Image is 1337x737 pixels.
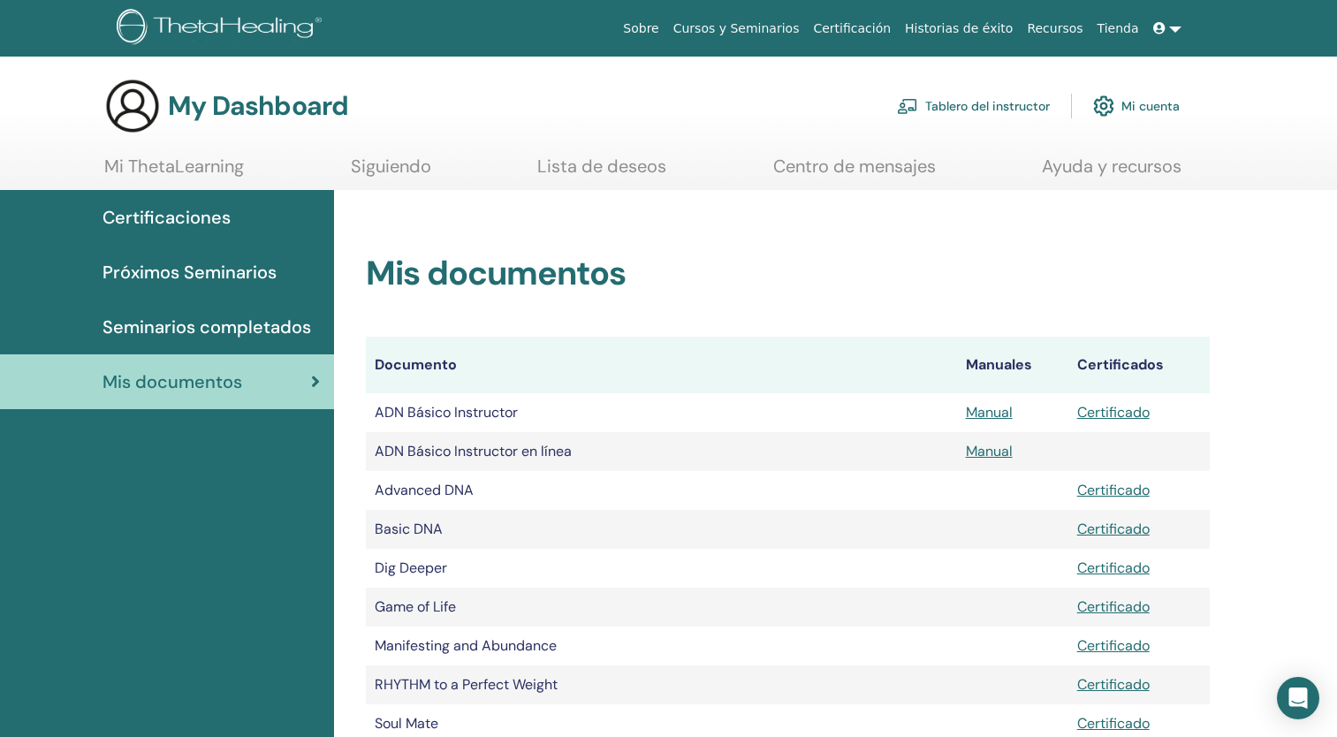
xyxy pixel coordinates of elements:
[773,156,936,190] a: Centro de mensajes
[366,627,956,665] td: Manifesting and Abundance
[537,156,666,190] a: Lista de deseos
[104,156,244,190] a: Mi ThetaLearning
[1090,12,1146,45] a: Tienda
[1093,87,1180,125] a: Mi cuenta
[966,403,1013,422] a: Manual
[1277,677,1319,719] div: Open Intercom Messenger
[957,337,1068,393] th: Manuales
[898,12,1020,45] a: Historias de éxito
[1077,714,1150,733] a: Certificado
[1077,558,1150,577] a: Certificado
[897,87,1050,125] a: Tablero del instructor
[366,549,956,588] td: Dig Deeper
[1077,675,1150,694] a: Certificado
[366,588,956,627] td: Game of Life
[366,432,956,471] td: ADN Básico Instructor en línea
[1093,91,1114,121] img: cog.svg
[117,9,328,49] img: logo.png
[1068,337,1210,393] th: Certificados
[103,314,311,340] span: Seminarios completados
[366,510,956,549] td: Basic DNA
[104,78,161,134] img: generic-user-icon.jpg
[1077,597,1150,616] a: Certificado
[1077,520,1150,538] a: Certificado
[366,471,956,510] td: Advanced DNA
[366,665,956,704] td: RHYTHM to a Perfect Weight
[366,337,956,393] th: Documento
[1020,12,1090,45] a: Recursos
[103,368,242,395] span: Mis documentos
[897,98,918,114] img: chalkboard-teacher.svg
[616,12,665,45] a: Sobre
[366,393,956,432] td: ADN Básico Instructor
[1042,156,1181,190] a: Ayuda y recursos
[351,156,431,190] a: Siguiendo
[366,254,1210,294] h2: Mis documentos
[1077,481,1150,499] a: Certificado
[1077,636,1150,655] a: Certificado
[966,442,1013,460] a: Manual
[103,259,277,285] span: Próximos Seminarios
[666,12,807,45] a: Cursos y Seminarios
[103,204,231,231] span: Certificaciones
[168,90,348,122] h3: My Dashboard
[1077,403,1150,422] a: Certificado
[806,12,898,45] a: Certificación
